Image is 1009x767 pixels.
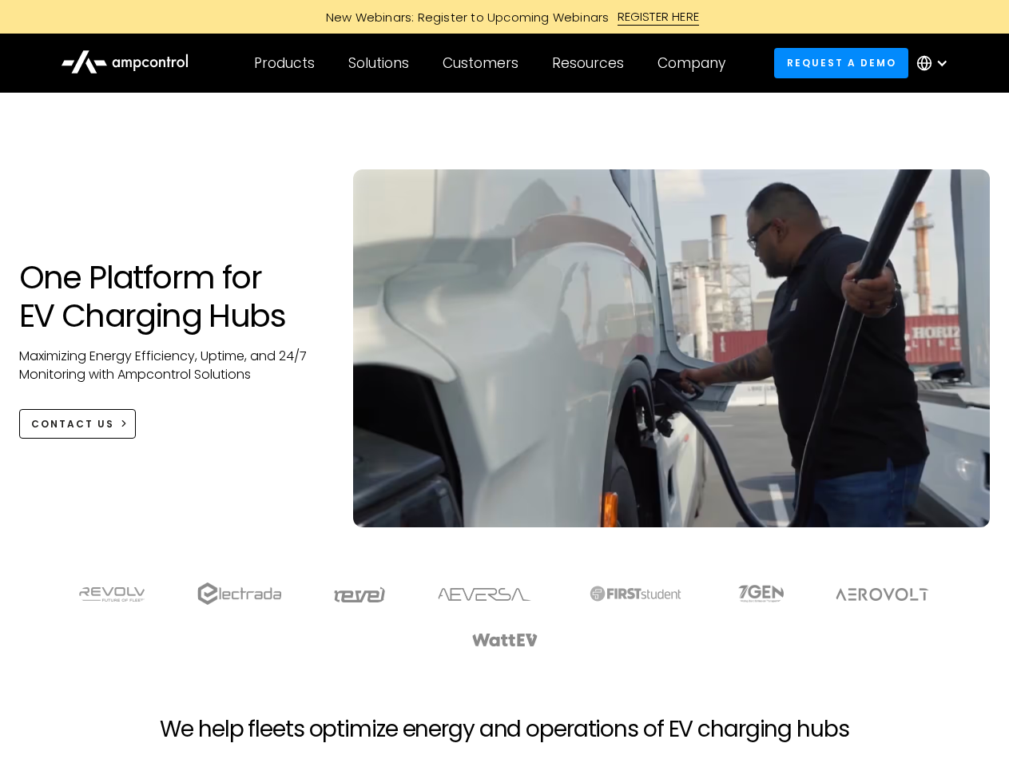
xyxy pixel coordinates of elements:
[348,54,409,72] div: Solutions
[197,582,281,605] img: electrada logo
[835,588,930,601] img: Aerovolt Logo
[657,54,725,72] div: Company
[774,48,908,77] a: Request a demo
[443,54,518,72] div: Customers
[19,258,322,335] h1: One Platform for EV Charging Hubs
[145,8,864,26] a: New Webinars: Register to Upcoming WebinarsREGISTER HERE
[552,54,624,72] div: Resources
[471,634,538,646] img: WattEV logo
[19,348,322,383] p: Maximizing Energy Efficiency, Uptime, and 24/7 Monitoring with Ampcontrol Solutions
[254,54,315,72] div: Products
[19,409,137,439] a: CONTACT US
[160,716,848,743] h2: We help fleets optimize energy and operations of EV charging hubs
[618,8,700,26] div: REGISTER HERE
[31,417,114,431] div: CONTACT US
[310,9,618,26] div: New Webinars: Register to Upcoming Webinars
